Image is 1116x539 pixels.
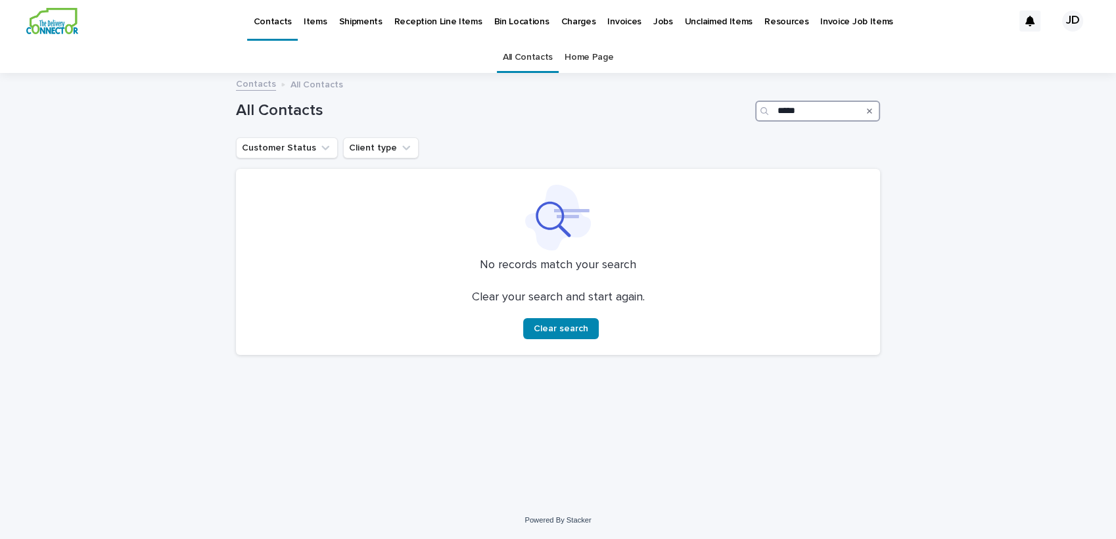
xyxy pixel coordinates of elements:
[524,516,591,524] a: Powered By Stacker
[1062,11,1083,32] div: JD
[343,137,419,158] button: Client type
[565,42,613,73] a: Home Page
[503,42,553,73] a: All Contacts
[291,76,343,91] p: All Contacts
[236,76,276,91] a: Contacts
[252,258,864,273] p: No records match your search
[472,291,645,305] p: Clear your search and start again.
[523,318,599,339] button: Clear search
[534,324,588,333] span: Clear search
[236,101,750,120] h1: All Contacts
[755,101,880,122] input: Search
[26,8,78,34] img: aCWQmA6OSGG0Kwt8cj3c
[236,137,338,158] button: Customer Status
